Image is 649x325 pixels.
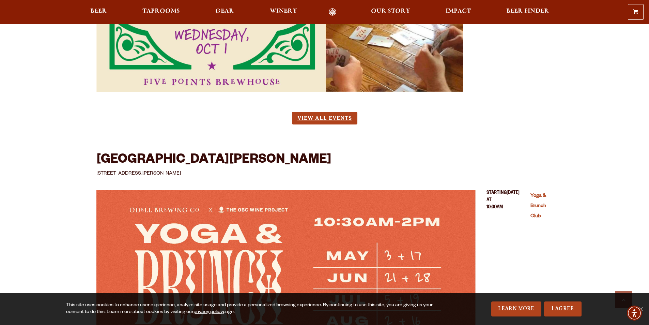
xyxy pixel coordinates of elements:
[367,8,415,16] a: Our Story
[142,9,180,14] span: Taprooms
[270,9,297,14] span: Winery
[96,152,331,170] h3: [GEOGRAPHIC_DATA][PERSON_NAME]
[211,8,238,16] a: Gear
[292,112,357,124] a: View All Events (opens in a new window)
[491,301,541,316] a: Learn More
[530,193,546,219] a: Yoga & Brunch Club (opens in a new window)
[320,8,345,16] a: Odell Home
[502,8,554,16] a: Beer Finder
[90,9,107,14] span: Beer
[66,302,435,316] div: This site uses cookies to enhance user experience, analyze site usage and provide a personalized ...
[138,8,184,16] a: Taprooms
[86,8,111,16] a: Beer
[215,9,234,14] span: Gear
[265,8,302,16] a: Winery
[506,9,549,14] span: Beer Finder
[96,170,553,178] p: [STREET_ADDRESS][PERSON_NAME]
[194,310,223,315] a: privacy policy
[615,291,632,308] a: Scroll to top
[446,9,471,14] span: Impact
[627,306,642,321] div: Accessibility Menu
[544,301,582,316] a: I Agree
[371,9,410,14] span: Our Story
[441,8,475,16] a: Impact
